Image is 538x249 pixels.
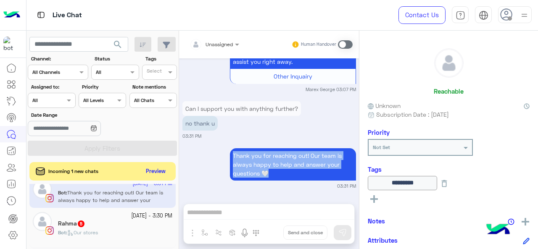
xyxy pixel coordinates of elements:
[398,6,446,24] a: Contact Us
[306,86,356,93] small: Marex George 03:07 PM
[28,141,177,156] button: Apply Filters
[368,217,385,225] h6: Notes
[58,229,66,236] span: Bot
[33,212,52,231] img: defaultAdmin.png
[3,37,18,52] img: 317874714732967
[206,41,233,47] span: Unassigned
[95,55,138,63] label: Status
[53,10,82,21] p: Live Chat
[132,83,176,91] label: Note mentions
[182,116,218,131] p: 13/10/2025, 3:31 PM
[274,73,312,80] span: Other Inquairy
[435,49,463,77] img: defaultAdmin.png
[368,101,401,110] span: Unknown
[452,6,469,24] a: tab
[301,41,336,48] small: Human Handover
[131,212,172,220] small: [DATE] - 3:30 PM
[108,37,128,55] button: search
[479,10,488,20] img: tab
[508,218,514,225] img: notes
[3,6,20,24] img: Logo
[78,220,84,227] span: 5
[434,87,464,95] h6: Reachable
[145,67,162,77] div: Select
[142,165,169,178] button: Preview
[182,133,201,139] small: 03:31 PM
[483,215,513,245] img: hulul-logo.png
[36,10,46,20] img: tab
[58,229,67,236] b: :
[31,111,125,119] label: Date Range
[145,55,176,63] label: Tags
[522,218,529,225] img: add
[230,148,356,181] p: 13/10/2025, 3:31 PM
[48,168,98,175] span: Incoming 1 new chats
[368,236,398,244] h6: Attributes
[45,226,54,235] img: Instagram
[82,83,125,91] label: Priority
[519,10,530,21] img: profile
[376,110,449,119] span: Subscription Date : [DATE]
[58,220,85,227] h5: Rahma
[283,225,327,240] button: Send and close
[368,165,530,173] h6: Tags
[31,55,87,63] label: Channel:
[337,183,356,189] small: 03:31 PM
[113,39,123,50] span: search
[182,101,301,116] p: 13/10/2025, 3:31 PM
[31,83,74,91] label: Assigned to:
[368,128,390,136] h6: Priority
[456,10,465,20] img: tab
[67,229,98,236] span: Our stores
